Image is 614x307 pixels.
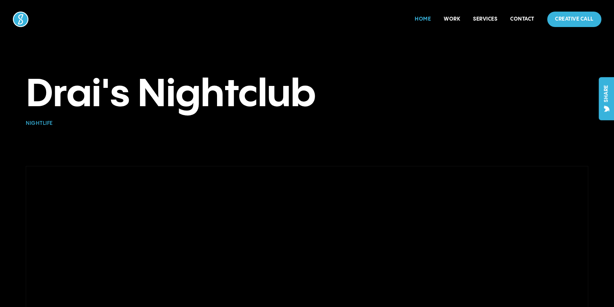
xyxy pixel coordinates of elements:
a: Home [415,16,431,22]
p: Creative Call [555,15,594,23]
a: Contact [510,16,534,22]
a: Share [599,77,614,120]
h1: Drai's Nightclub [26,77,446,113]
p: Nightlife [26,120,53,127]
img: Socialure Logo [13,12,28,27]
a: Work [444,16,460,22]
a: Services [473,16,497,22]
